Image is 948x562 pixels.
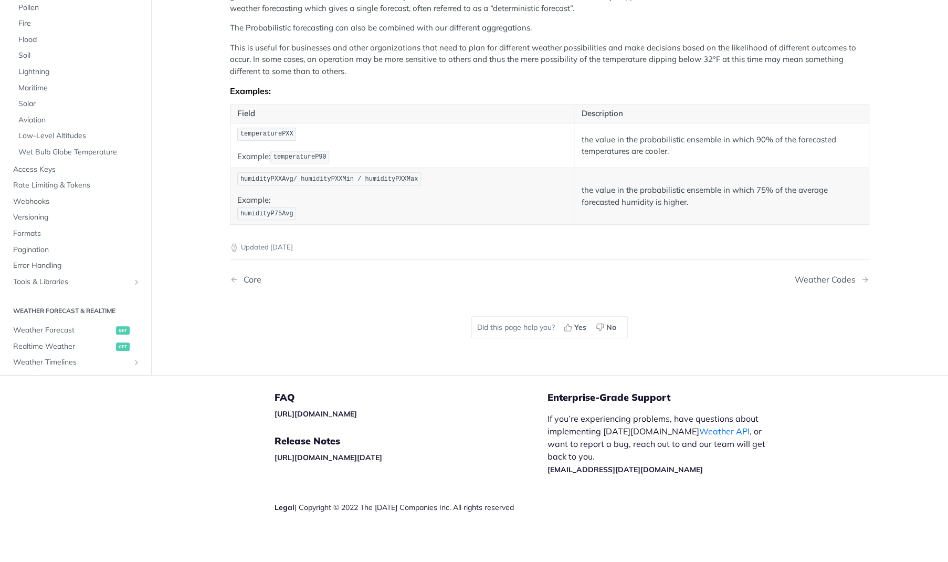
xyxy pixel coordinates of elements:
a: Solar [13,96,143,112]
span: Formats [13,228,141,239]
span: Pagination [13,245,141,255]
a: Weather TimelinesShow subpages for Weather Timelines [8,355,143,370]
span: Yes [574,322,586,333]
span: Aviation [18,115,141,126]
a: Maritime [13,80,143,96]
a: Legal [275,503,294,512]
nav: Pagination Controls [230,264,869,295]
div: Did this page help you? [471,316,628,338]
p: the value in the probabilistic ensemble in which 75% of the average forecasted humidity is higher. [581,184,862,208]
p: Field [237,108,567,120]
a: Error Handling [8,258,143,274]
span: Solar [18,99,141,109]
p: If you’re experiencing problems, have questions about implementing [DATE][DOMAIN_NAME] , or want ... [547,412,776,475]
button: No [592,319,622,335]
p: The Probabilistic forecasting can also be combined with our different aggregations. [230,22,869,34]
a: Wet Bulb Globe Temperature [13,144,143,160]
span: temperaturePXX [240,130,293,138]
a: Tools & LibrariesShow subpages for Tools & Libraries [8,274,143,290]
a: Lightning [13,64,143,80]
h2: Weather Forecast & realtime [8,306,143,316]
a: [URL][DOMAIN_NAME][DATE] [275,453,382,462]
span: humidityPXXAvg/ humidityPXXMin / humidityPXXMax [240,175,418,183]
span: Tools & Libraries [13,277,130,287]
h5: Enterprise-Grade Support [547,391,793,404]
a: Flood [13,32,143,48]
span: Wet Bulb Globe Temperature [18,147,141,158]
a: Access Keys [8,162,143,178]
span: Maritime [18,83,141,93]
span: No [606,322,616,333]
h5: Release Notes [275,435,547,447]
span: Realtime Weather [13,341,113,352]
span: get [116,342,130,351]
span: Access Keys [13,164,141,175]
a: Weather API [699,426,750,436]
a: Aviation [13,112,143,128]
div: Core [238,275,261,285]
a: Low-Level Altitudes [13,128,143,144]
span: Soil [18,50,141,61]
p: Example: [237,194,567,221]
a: Next Page: Weather Codes [795,275,869,285]
p: This is useful for businesses and other organizations that need to plan for different weather pos... [230,42,869,78]
p: Updated [DATE] [230,242,869,253]
span: Fire [18,18,141,29]
span: Lightning [18,67,141,77]
a: Soil [13,48,143,64]
span: Versioning [13,212,141,223]
div: | Copyright © 2022 The [DATE] Companies Inc. All rights reserved [275,502,547,513]
a: Realtime Weatherget [8,339,143,355]
span: Weather Forecast [13,325,113,336]
a: [EMAIL_ADDRESS][DATE][DOMAIN_NAME] [547,465,703,474]
h5: FAQ [275,391,547,404]
span: Flood [18,35,141,45]
p: Description [581,108,862,120]
p: the value in the probabilistic ensemble in which 90% of the forecasted temperatures are cooler. [581,134,862,158]
a: Webhooks [8,194,143,210]
a: [URL][DOMAIN_NAME] [275,409,357,419]
button: Show subpages for Weather Timelines [132,358,141,367]
a: Rate Limiting & Tokens [8,178,143,193]
button: Yes [560,319,592,335]
span: Webhooks [13,196,141,207]
span: Rate Limiting & Tokens [13,180,141,191]
div: Examples: [230,86,869,96]
a: Pagination [8,242,143,258]
a: Fire [13,16,143,32]
button: Show subpages for Tools & Libraries [132,278,141,286]
span: Low-Level Altitudes [18,131,141,141]
span: Pollen [18,3,141,13]
a: Weather Forecastget [8,322,143,338]
p: Example: [237,150,567,165]
span: humidityP75Avg [240,210,293,217]
span: Weather on Routes [13,373,130,384]
a: Formats [8,226,143,242]
span: Weather Timelines [13,357,130,368]
span: temperatureP90 [273,153,326,161]
div: Weather Codes [795,275,861,285]
button: Show subpages for Weather on Routes [132,374,141,383]
a: Previous Page: Core [230,275,504,285]
a: Versioning [8,210,143,225]
a: Weather on RoutesShow subpages for Weather on Routes [8,371,143,387]
span: Error Handling [13,261,141,271]
span: get [116,326,130,335]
